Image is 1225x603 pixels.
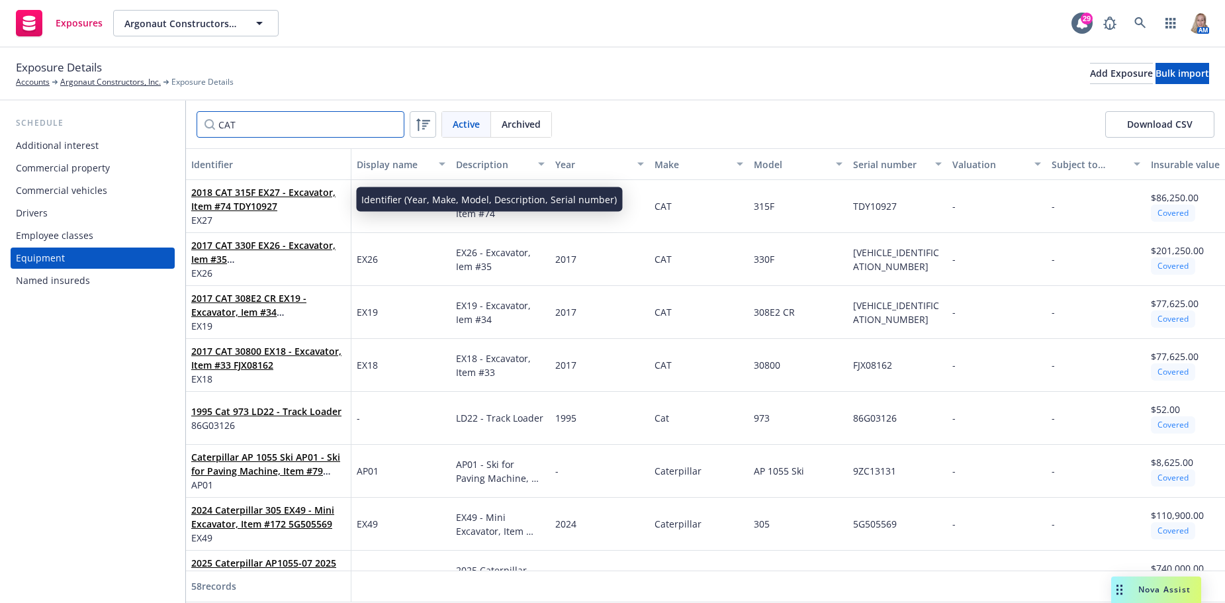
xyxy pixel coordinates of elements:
span: $77,625.00 [1151,350,1199,363]
span: TDY10927 [853,200,897,212]
span: $52.00 [1151,403,1180,416]
button: Subject to motor vehicle insurance law [1046,148,1146,180]
div: Schedule [11,116,175,130]
span: CAT [655,200,672,212]
span: EX49 [191,531,345,545]
span: EX19 - Excavator, Iem #34 [456,299,533,326]
div: Commercial property [16,158,110,179]
a: 2017 CAT 308E2 CR EX19 - Excavator, Iem #34 [VEHICLE_IDENTIFICATION_NUMBER] [191,292,345,346]
span: EX18 - Excavator, Item #33 [456,352,533,379]
div: 29 [1081,13,1093,24]
a: Drivers [11,203,175,224]
span: AP01 [191,478,345,492]
span: - [555,465,559,477]
span: 9ZC13131 [853,465,896,477]
div: Covered [1151,522,1195,539]
div: Drivers [16,203,48,224]
button: Serial number [848,148,947,180]
span: - [1052,253,1055,265]
div: Equipment [16,248,65,269]
span: - [952,359,956,371]
span: - [1052,465,1055,477]
span: 5G505569 [853,518,897,530]
span: 2024 [555,518,576,530]
span: 1995 Cat 973 LD22 - Track Loader [191,404,341,418]
div: Covered [1151,310,1195,327]
button: Make [649,148,749,180]
span: 58 records [191,580,236,592]
span: $77,625.00 [1151,297,1199,310]
div: Commercial vehicles [16,180,107,201]
div: Additional interest [16,135,99,156]
div: Drag to move [1111,577,1128,603]
span: 86G03126 [191,418,341,432]
span: 2017 [555,306,576,318]
a: Equipment [11,248,175,269]
span: Exposures [56,18,103,28]
span: - [1052,359,1055,371]
div: Bulk import [1156,64,1209,83]
span: AP 1055 Ski [754,465,804,477]
span: 2017 [555,359,576,371]
img: photo [1188,13,1209,34]
div: Named insureds [16,270,90,291]
span: Cat [655,412,669,424]
a: Search [1127,10,1154,36]
span: LD22 - Track Loader [456,412,543,424]
span: 305 [754,518,770,530]
a: Employee classes [11,225,175,246]
button: Valuation [947,148,1046,180]
span: EX19 [191,319,345,333]
span: EX18 [357,358,378,372]
div: Identifier [191,158,345,171]
button: Year [550,148,649,180]
div: Model [754,158,828,171]
div: Serial number [853,158,927,171]
span: Caterpillar AP 1055 Ski AP01 - Ski for Paving Machine, Item #79 9ZC13131 [191,450,345,478]
span: $110,900.00 [1151,509,1204,522]
div: Covered [1151,257,1195,274]
span: AP01 - Ski for Paving Machine, Item #79 [456,458,539,498]
span: EX19 [357,305,378,319]
span: Argonaut Constructors, Inc. [124,17,239,30]
span: - [952,200,956,212]
span: FJX08162 [853,359,892,371]
a: 2017 CAT 330F EX26 - Excavator, Iem #35 [VEHICLE_IDENTIFICATION_NUMBER] [191,239,345,293]
a: Argonaut Constructors, Inc. [60,76,161,88]
span: EX27 [191,213,345,227]
span: Caterpillar [655,465,702,477]
button: Bulk import [1156,63,1209,84]
div: Subject to motor vehicle insurance law [1052,158,1126,171]
span: 2024 Caterpillar 305 EX49 - Mini Excavator, Item #172 5G505569 [191,503,345,531]
span: AP01 [357,464,379,478]
span: Exposure Details [171,76,234,88]
button: Argonaut Constructors, Inc. [113,10,279,36]
span: - [357,411,360,425]
a: Commercial property [11,158,175,179]
div: Make [655,158,729,171]
button: Description [451,148,550,180]
span: Archived [502,117,541,131]
span: Exposure Details [16,59,102,76]
span: $86,250.00 [1151,191,1199,204]
span: $201,250.00 [1151,244,1204,257]
button: Add Exposure [1090,63,1153,84]
span: - [1052,306,1055,318]
div: Employee classes [16,225,93,246]
a: Accounts [16,76,50,88]
span: 30800 [754,359,780,371]
span: 2025 Caterpillar AP1055-07 2025 Caterpillar Asphalt Paver #0591 (PV13) F7T00591 [191,556,345,584]
span: 2017 [555,253,576,265]
span: CAT [655,253,672,265]
span: EX26 [191,266,345,280]
a: Additional interest [11,135,175,156]
div: Covered [1151,205,1195,221]
span: CAT [655,359,672,371]
span: Nova Assist [1138,584,1191,595]
span: 86G03126 [853,412,897,424]
div: Valuation [952,158,1026,171]
a: Switch app [1157,10,1184,36]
